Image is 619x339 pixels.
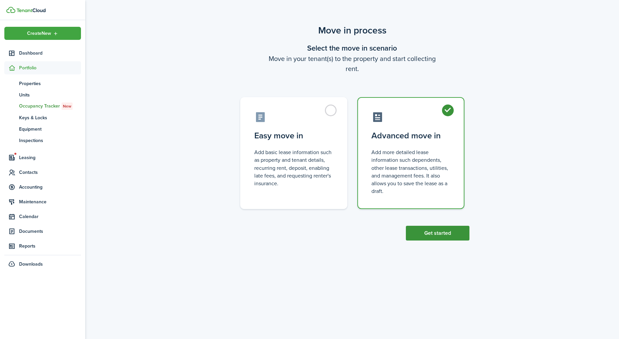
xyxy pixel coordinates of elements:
[19,137,81,144] span: Inspections
[254,148,333,187] control-radio-card-description: Add basic lease information such as property and tenant details, recurring rent, deposit, enablin...
[19,184,81,191] span: Accounting
[19,103,81,110] span: Occupancy Tracker
[4,47,81,60] a: Dashboard
[19,213,81,220] span: Calendar
[4,112,81,123] a: Keys & Locks
[19,114,81,121] span: Keys & Locks
[4,89,81,100] a: Units
[4,123,81,135] a: Equipment
[19,91,81,98] span: Units
[235,23,469,38] scenario-title: Move in process
[371,148,450,195] control-radio-card-description: Add more detailed lease information such dependents, other lease transactions, utilities, and man...
[371,130,450,142] control-radio-card-title: Advanced move in
[27,31,51,36] span: Create New
[19,154,81,161] span: Leasing
[4,240,81,253] a: Reports
[19,243,81,250] span: Reports
[19,50,81,57] span: Dashboard
[406,226,469,241] button: Get started
[4,100,81,112] a: Occupancy TrackerNew
[19,169,81,176] span: Contacts
[4,78,81,89] a: Properties
[254,130,333,142] control-radio-card-title: Easy move in
[19,126,81,133] span: Equipment
[235,43,469,54] wizard-step-header-title: Select the move in scenario
[19,80,81,87] span: Properties
[16,8,46,12] img: TenantCloud
[19,228,81,235] span: Documents
[19,198,81,205] span: Maintenance
[63,103,71,109] span: New
[19,64,81,71] span: Portfolio
[4,135,81,146] a: Inspections
[19,261,43,268] span: Downloads
[235,54,469,74] wizard-step-header-description: Move in your tenant(s) to the property and start collecting rent.
[4,27,81,40] button: Open menu
[6,7,15,13] img: TenantCloud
